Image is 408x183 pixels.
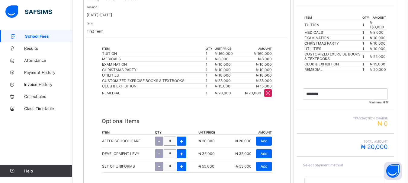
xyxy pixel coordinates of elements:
th: unit price [198,130,222,135]
div: REMEDIAL [102,91,205,95]
th: amount [222,130,272,135]
span: Class Timetable [24,106,72,111]
button: Open asap [384,162,402,180]
span: Payment History [24,70,72,75]
span: ₦ 10,000 [256,68,272,72]
span: ₦ 20,000 [215,91,231,95]
th: qty [205,46,214,51]
th: item [102,130,155,135]
span: ₦ 10,000 [256,62,272,67]
span: ₦ 15,000 [215,84,230,88]
div: CLUB & EXHIBITION [102,84,205,88]
span: ₦ 55,000 [215,78,231,83]
td: CUSTOMIZED EXERCISE BOOKS & TEXTBOOKS [304,52,362,62]
td: EXAMINATION [304,35,362,41]
span: Total Amount [303,140,388,143]
span: ₦ 10,000 [215,62,231,67]
td: REMEDIAL [304,67,362,72]
th: qty [155,130,198,135]
span: ₦ 160,000 [215,51,233,56]
span: ₦ 15,000 [256,84,272,88]
td: 1 [205,67,214,73]
td: 1 [362,46,369,52]
span: Minimum: [303,100,388,104]
span: ₦ 35,000 [235,151,252,156]
span: - [158,163,160,169]
p: AFTER SCHOOL CARE [102,139,140,143]
p: [DATE]-[DATE] [87,13,287,17]
span: Results [24,46,72,51]
span: ₦ 15,000 [370,62,385,66]
td: 1 [205,56,214,62]
span: Attendance [24,58,72,63]
span: + [180,138,183,144]
span: ₦ 55,000 [256,78,272,83]
span: - [158,138,160,144]
small: term [87,21,94,25]
span: Add [261,151,267,156]
div: CUSTOMIZED EXERCISE BOOKS & TEXTBOOKS [102,78,205,83]
span: School Fees [25,34,72,39]
span: ₦ 20,000 [245,91,261,95]
span: ₦ 55,000 [236,164,252,169]
span: ₦ 0 [377,120,388,127]
th: item [102,46,205,51]
span: ₦ 8,000 [370,30,384,35]
span: ₦ 10,000 [370,46,386,51]
td: 1 [362,41,369,46]
th: amount [369,15,387,20]
span: ₦ 8,000 [258,57,272,61]
p: First Term [87,29,287,33]
span: ₦ 10,000 [370,36,386,40]
span: Add [261,139,267,143]
span: ₦ 8,000 [215,57,229,61]
td: 1 [205,89,214,97]
span: ₦ 160,000 [254,51,272,56]
div: MEDICALS [102,57,205,61]
span: Help [24,169,72,173]
td: CHRISTMAS PARTY [304,41,362,46]
span: Transaction charge [303,116,388,120]
td: 1 [362,52,369,62]
span: ₦ 55,000 [370,54,386,59]
span: + [180,163,183,169]
span: ₦ 35,000 [198,151,215,156]
span: ₦ 20,000 [370,67,386,72]
td: 1 [205,62,214,67]
td: 1 [205,51,214,56]
div: CHRISTMAS PARTY [102,68,205,72]
span: ₦ 10,000 [370,41,386,46]
span: ₦ 160,000 [370,20,384,29]
th: amount [238,46,272,51]
span: Select payment method [303,163,343,167]
p: DEVELOPMENT LEVY [102,151,139,156]
td: 1 [362,62,369,67]
td: UTILITIES [304,46,362,52]
p: SET OF UNIFORMS [102,164,135,169]
th: item [304,15,362,20]
span: ₦ 10,000 [215,68,231,72]
div: TUITION [102,51,205,56]
span: - [158,150,160,157]
th: qty [362,15,369,20]
span: Add [261,164,267,169]
span: ₦ 0 [383,100,388,104]
td: MEDICALS [304,30,362,35]
span: + [180,150,183,157]
td: 1 [205,84,214,89]
span: ₦ 10,000 [256,73,272,77]
span: Invoice History [24,82,72,87]
span: Collectibles [24,94,72,99]
small: session [87,5,97,9]
td: TUITION [304,20,362,30]
td: 1 [362,35,369,41]
td: 1 [205,78,214,84]
td: 1 [362,67,369,72]
td: 1 [205,73,214,78]
td: CLUB & EXHIBITION [304,62,362,67]
div: EXAMINATION [102,62,205,67]
td: 1 [362,30,369,35]
th: unit price [214,46,238,51]
span: ₦ 20,000 [198,139,215,143]
img: safsims [5,5,52,18]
